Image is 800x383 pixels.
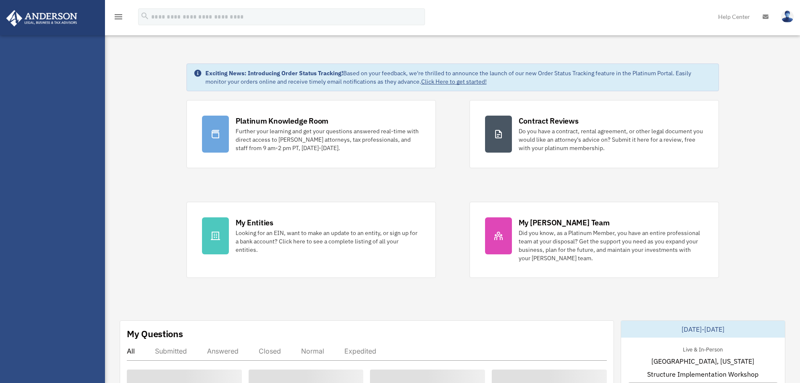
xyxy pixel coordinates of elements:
div: Expedited [344,347,376,355]
div: Platinum Knowledge Room [236,116,329,126]
div: Normal [301,347,324,355]
div: Contract Reviews [519,116,579,126]
div: Did you know, as a Platinum Member, you have an entire professional team at your disposal? Get th... [519,229,703,262]
div: My [PERSON_NAME] Team [519,217,610,228]
div: Further your learning and get your questions answered real-time with direct access to [PERSON_NAM... [236,127,420,152]
span: Structure Implementation Workshop [647,369,758,379]
a: My [PERSON_NAME] Team Did you know, as a Platinum Member, you have an entire professional team at... [470,202,719,278]
div: Based on your feedback, we're thrilled to announce the launch of our new Order Status Tracking fe... [205,69,712,86]
div: Submitted [155,347,187,355]
div: My Questions [127,328,183,340]
div: [DATE]-[DATE] [621,321,785,338]
img: Anderson Advisors Platinum Portal [4,10,80,26]
div: Do you have a contract, rental agreement, or other legal document you would like an attorney's ad... [519,127,703,152]
div: Closed [259,347,281,355]
div: Answered [207,347,239,355]
a: My Entities Looking for an EIN, want to make an update to an entity, or sign up for a bank accoun... [186,202,436,278]
i: search [140,11,150,21]
div: My Entities [236,217,273,228]
a: Contract Reviews Do you have a contract, rental agreement, or other legal document you would like... [470,100,719,168]
strong: Exciting News: Introducing Order Status Tracking! [205,69,343,77]
span: [GEOGRAPHIC_DATA], [US_STATE] [651,356,754,366]
div: Live & In-Person [676,344,729,353]
a: Click Here to get started! [421,78,487,85]
a: Platinum Knowledge Room Further your learning and get your questions answered real-time with dire... [186,100,436,168]
i: menu [113,12,123,22]
img: User Pic [781,11,794,23]
div: All [127,347,135,355]
a: menu [113,15,123,22]
div: Looking for an EIN, want to make an update to an entity, or sign up for a bank account? Click her... [236,229,420,254]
